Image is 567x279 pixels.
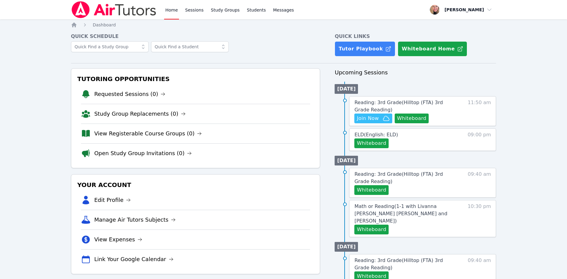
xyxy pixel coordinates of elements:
h3: Your Account [76,179,315,190]
span: Reading: 3rd Grade ( Hilltop (FTA) 3rd Grade Reading ) [354,171,443,184]
a: Link Your Google Calendar [94,255,174,264]
a: Study Group Replacements (0) [94,110,186,118]
a: Dashboard [93,22,116,28]
a: Math or Reading(1-1 with Livanna [PERSON_NAME] [PERSON_NAME] and [PERSON_NAME]) [354,203,457,225]
nav: Breadcrumb [71,22,496,28]
h4: Quick Links [335,33,496,40]
a: Reading: 3rd Grade(Hilltop (FTA) 3rd Grade Reading) [354,171,457,185]
a: Open Study Group Invitations (0) [94,149,192,158]
span: ELD ( English: ELD ) [354,132,398,138]
span: Reading: 3rd Grade ( Hilltop (FTA) 3rd Grade Reading ) [354,100,443,113]
span: 09:00 pm [467,131,491,148]
a: View Registerable Course Groups (0) [94,129,202,138]
span: Messages [273,7,294,13]
span: Reading: 3rd Grade ( Hilltop (FTA) 3rd Grade Reading ) [354,257,443,270]
h3: Upcoming Sessions [335,68,496,77]
button: Whiteboard [395,114,429,123]
a: Reading: 3rd Grade(Hilltop (FTA) 3rd Grade Reading) [354,99,457,114]
input: Quick Find a Study Group [71,41,149,52]
a: ELD(English: ELD) [354,131,398,138]
a: Tutor Playbook [335,41,395,56]
span: 09:40 am [468,171,491,195]
button: Join Now [354,114,392,123]
a: Requested Sessions (0) [94,90,166,98]
li: [DATE] [335,156,358,165]
a: Reading: 3rd Grade(Hilltop (FTA) 3rd Grade Reading) [354,257,457,271]
button: Whiteboard [354,225,389,234]
input: Quick Find a Student [151,41,229,52]
a: Manage Air Tutors Subjects [94,216,176,224]
span: Join Now [357,115,379,122]
button: Whiteboard [354,185,389,195]
a: View Expenses [94,235,142,244]
span: Math or Reading ( 1-1 with Livanna [PERSON_NAME] [PERSON_NAME] and [PERSON_NAME] ) [354,203,447,224]
button: Whiteboard Home [398,41,467,56]
li: [DATE] [335,84,358,94]
img: Air Tutors [71,1,157,18]
span: 10:30 pm [467,203,491,234]
h3: Tutoring Opportunities [76,73,315,84]
a: Edit Profile [94,196,131,204]
span: Dashboard [93,22,116,27]
h4: Quick Schedule [71,33,320,40]
li: [DATE] [335,242,358,252]
button: Whiteboard [354,138,389,148]
span: 11:50 am [468,99,491,123]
